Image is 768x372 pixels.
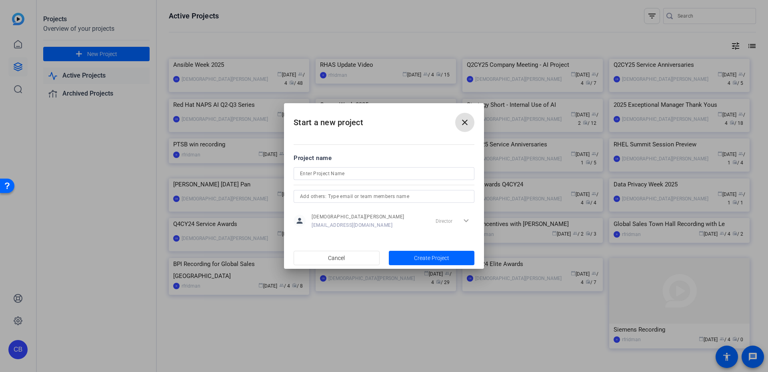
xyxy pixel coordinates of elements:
[460,118,470,127] mat-icon: close
[312,222,404,228] span: [EMAIL_ADDRESS][DOMAIN_NAME]
[294,154,474,162] div: Project name
[294,251,380,265] button: Cancel
[294,215,306,227] mat-icon: person
[284,103,484,136] h2: Start a new project
[328,250,345,266] span: Cancel
[300,169,468,178] input: Enter Project Name
[300,192,468,201] input: Add others: Type email or team members name
[312,214,404,220] span: [DEMOGRAPHIC_DATA][PERSON_NAME]
[389,251,475,265] button: Create Project
[414,254,449,262] span: Create Project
